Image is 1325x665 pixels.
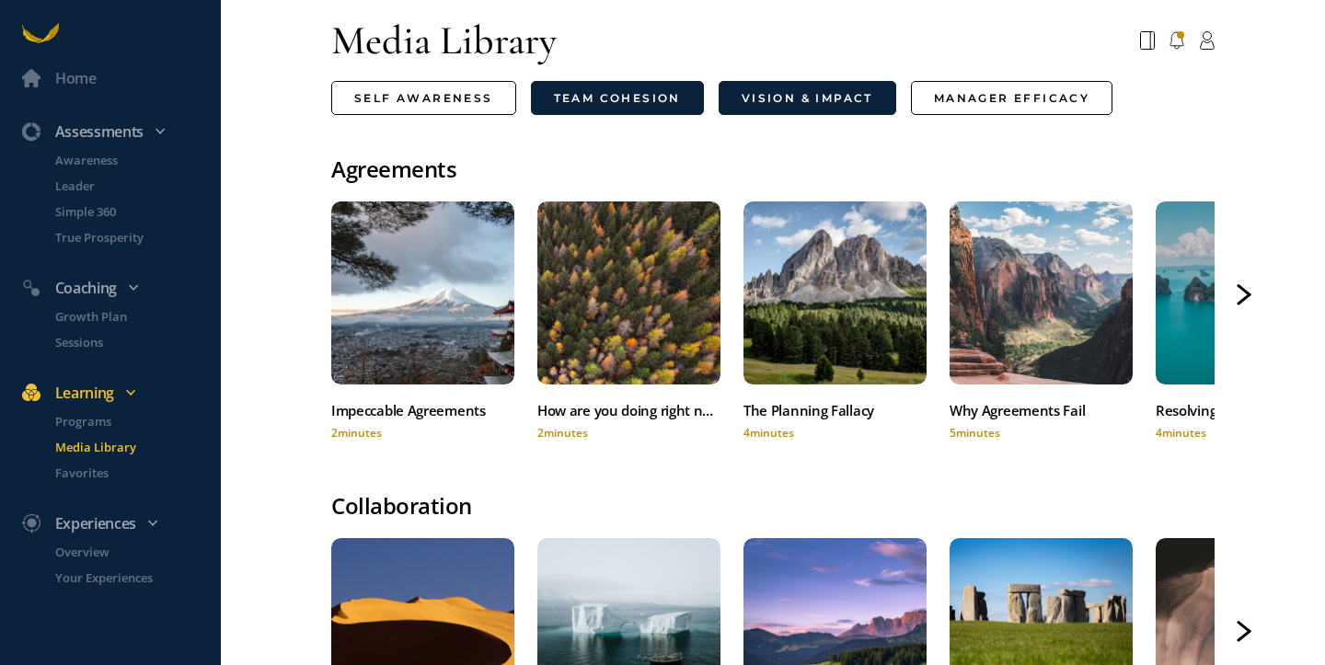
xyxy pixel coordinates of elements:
div: Assessments [11,120,228,143]
a: Programs [33,412,221,430]
p: Media Library [55,438,217,456]
a: Self Awareness [331,81,516,115]
div: 2 minutes [331,425,514,441]
p: Your Experiences [55,568,217,587]
a: Overview [33,543,221,561]
div: How are you doing right now as far as maintaining your agreements at a level of impeccability? [537,398,720,422]
div: Media Library [331,15,557,66]
div: Impeccable Agreements [331,398,514,422]
a: Sessions [33,333,221,351]
p: Overview [55,543,217,561]
p: Leader [55,177,217,195]
a: Your Experiences [33,568,221,587]
p: Awareness [55,151,217,169]
p: Simple 360 [55,202,217,221]
div: The Planning Fallacy [743,398,927,422]
a: True Prosperity [33,228,221,247]
a: Growth Plan [33,307,221,326]
a: Vision & Impact [719,81,896,115]
div: Home [55,66,97,90]
a: Leader [33,177,221,195]
div: 5 minutes [950,425,1133,441]
div: Agreements [331,152,1215,187]
div: Learning [11,381,228,405]
p: Sessions [55,333,217,351]
p: Favorites [55,464,217,482]
div: 4 minutes [743,425,927,441]
div: Experiences [11,511,228,535]
a: Favorites [33,464,221,482]
a: Awareness [33,151,221,169]
p: Programs [55,412,217,430]
a: Media Library [33,438,221,456]
p: True Prosperity [55,228,217,247]
a: Simple 360 [33,202,221,221]
div: Why Agreements Fail [950,398,1133,422]
div: Coaching [11,276,228,300]
div: Collaboration [331,488,1215,523]
a: Manager Efficacy [911,81,1112,115]
p: Growth Plan [55,307,217,326]
a: Team Cohesion [531,81,704,115]
div: 2 minutes [537,425,720,441]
